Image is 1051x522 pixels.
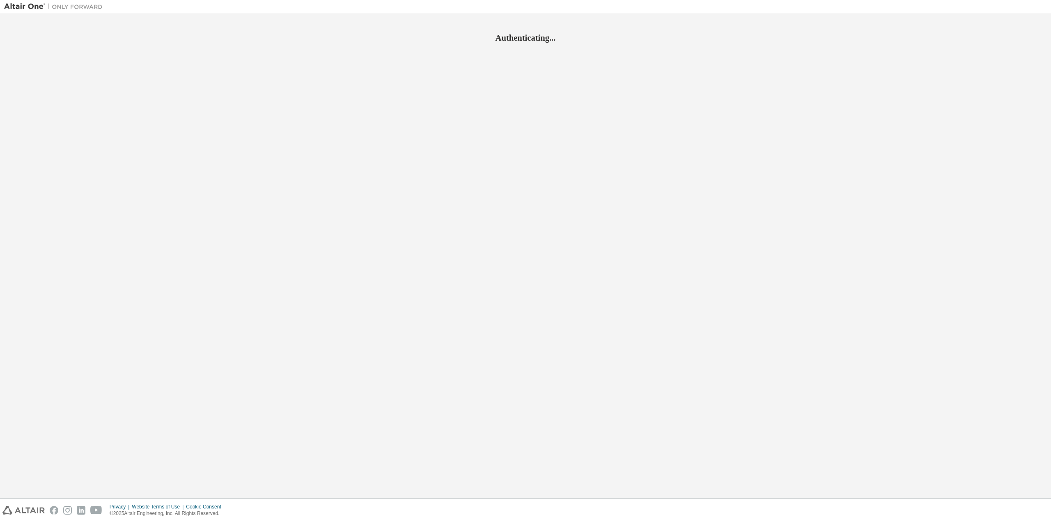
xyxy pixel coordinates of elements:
[110,510,226,517] p: © 2025 Altair Engineering, Inc. All Rights Reserved.
[90,506,102,515] img: youtube.svg
[4,32,1047,43] h2: Authenticating...
[110,504,132,510] div: Privacy
[4,2,107,11] img: Altair One
[186,504,226,510] div: Cookie Consent
[50,506,58,515] img: facebook.svg
[63,506,72,515] img: instagram.svg
[77,506,85,515] img: linkedin.svg
[2,506,45,515] img: altair_logo.svg
[132,504,186,510] div: Website Terms of Use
